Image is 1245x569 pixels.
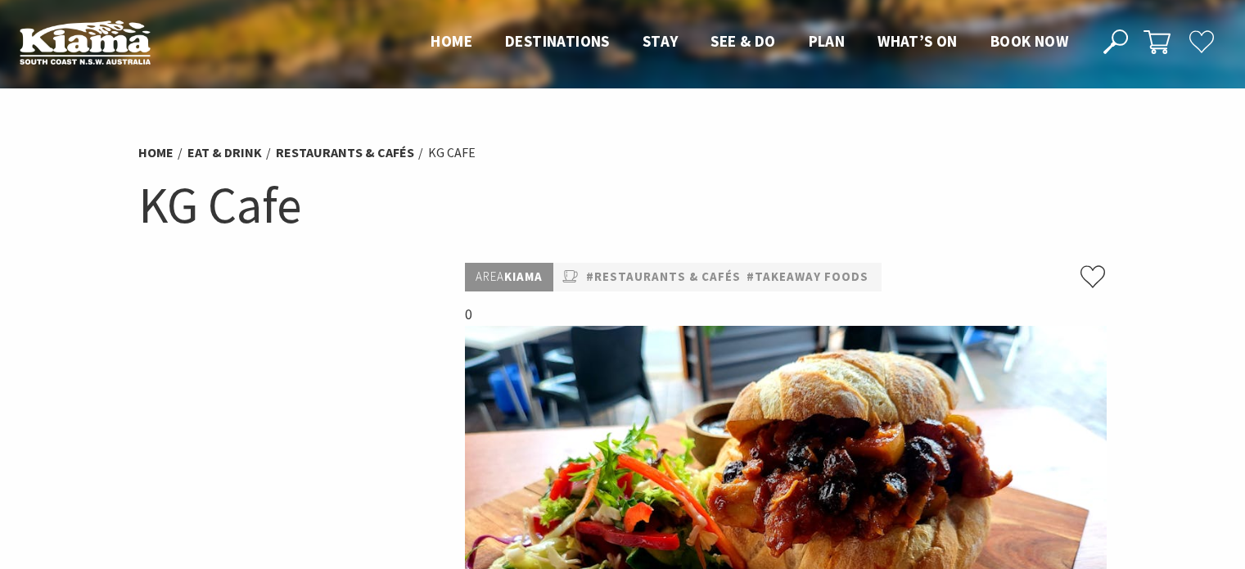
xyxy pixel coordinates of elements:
[138,144,174,161] a: Home
[476,269,504,284] span: Area
[809,31,846,51] span: Plan
[710,31,775,52] a: See & Do
[809,31,846,52] a: Plan
[431,31,472,52] a: Home
[414,29,1085,56] nav: Main Menu
[586,267,741,287] a: #Restaurants & Cafés
[643,31,679,51] span: Stay
[276,144,414,161] a: Restaurants & Cafés
[990,31,1068,52] a: Book now
[431,31,472,51] span: Home
[20,20,151,65] img: Kiama Logo
[465,263,553,291] p: Kiama
[505,31,610,51] span: Destinations
[428,142,476,164] li: KG Cafe
[990,31,1068,51] span: Book now
[747,267,868,287] a: #Takeaway Foods
[187,144,262,161] a: Eat & Drink
[877,31,958,51] span: What’s On
[505,31,610,52] a: Destinations
[138,172,1107,238] h1: KG Cafe
[877,31,958,52] a: What’s On
[643,31,679,52] a: Stay
[710,31,775,51] span: See & Do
